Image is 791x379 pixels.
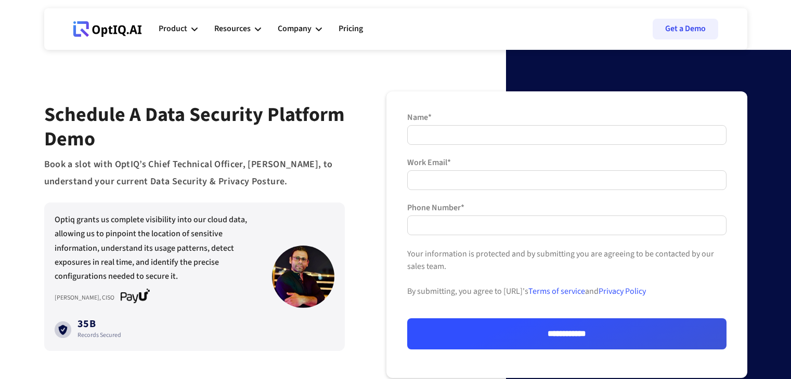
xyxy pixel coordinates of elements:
div: Your information is protected and by submitting you are agreeing to be contacted by our sales tea... [407,248,727,318]
a: Privacy Policy [599,286,646,297]
div: Product [159,22,187,36]
form: Form 2 [407,112,727,349]
div: Resources [214,22,251,36]
label: Work Email* [407,157,727,168]
a: Pricing [339,13,363,45]
div: Company [278,22,312,36]
label: Name* [407,112,727,123]
div: Product [159,13,198,45]
div: Optiq grants us complete visibility into our cloud data, allowing us to pinpoint the location of ... [55,213,262,289]
span: Schedule a data Security platform Demo [44,101,345,153]
div: Company [278,13,322,45]
div: Resources [214,13,261,45]
a: Get a Demo [653,19,718,39]
a: Terms of service [528,286,585,297]
div: Records Secured [77,330,121,341]
div: Book a slot with OptIQ’s Chief Technical Officer, [PERSON_NAME], to understand your current Data ... [44,156,345,190]
div: Webflow Homepage [73,36,74,37]
div: 35B [77,319,121,330]
div: [PERSON_NAME], CISO [55,293,121,303]
a: Webflow Homepage [73,13,142,45]
label: Phone Number* [407,202,727,213]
